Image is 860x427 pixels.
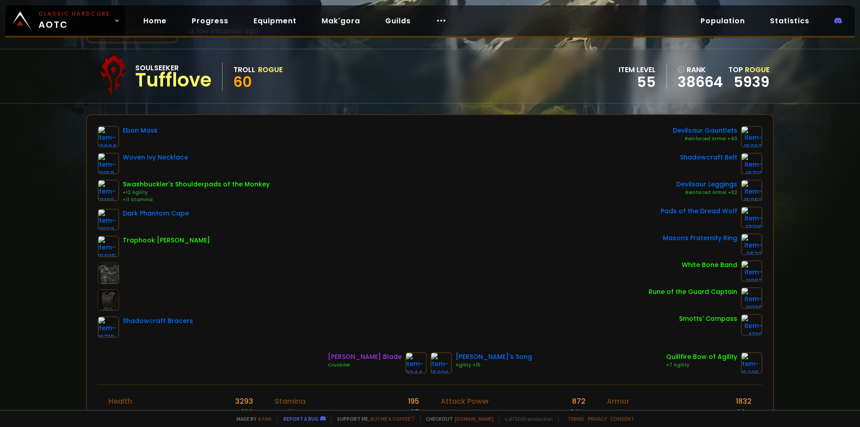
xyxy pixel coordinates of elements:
img: item-11862 [741,260,762,282]
div: [PERSON_NAME] Blade [328,352,402,362]
div: 100 [242,407,253,418]
div: Swashbuckler's Shoulderpads of the Monkey [123,180,270,189]
div: Agility +15 [456,362,532,369]
a: Equipment [246,12,304,30]
a: Home [136,12,174,30]
img: item-16710 [98,316,119,338]
a: a fan [258,415,271,422]
div: 872 [572,396,585,407]
div: 22 % [736,407,752,418]
img: item-15295 [741,352,762,374]
a: Report a bug [284,415,318,422]
div: 195 [408,396,419,407]
a: 38664 [678,75,723,89]
div: Shadowcraft Belt [680,153,737,162]
img: item-19984 [98,126,119,147]
img: item-16713 [741,153,762,174]
div: Masons Fraternity Ring [663,233,737,243]
img: item-19159 [98,153,119,174]
span: Checkout [420,415,494,422]
img: item-15806 [430,352,452,374]
div: Reinforced Armor +40 [673,135,737,142]
img: item-2244 [405,352,427,374]
span: AOTC [39,10,110,31]
a: Terms [568,415,584,422]
div: Soulseeker [135,62,211,73]
div: Armor [607,396,629,407]
div: Top [728,64,770,75]
img: item-15062 [741,180,762,201]
span: Rogue [745,65,770,75]
div: White Bone Band [682,260,737,270]
a: Privacy [588,415,607,422]
div: Devilsaur Gauntlets [673,126,737,135]
div: Attack Power [441,396,489,407]
div: 35 [410,407,419,418]
img: item-15825 [98,236,119,257]
a: Guilds [378,12,418,30]
div: Reinforced Armor +32 [676,189,737,196]
div: +12 Agility [123,189,270,196]
div: Devilsaur Leggings [676,180,737,189]
div: Ebon Mask [123,126,158,135]
img: item-4130 [741,314,762,336]
a: Statistics [763,12,817,30]
div: 55 [619,75,656,89]
div: Rogue [258,64,283,75]
img: item-10189 [98,180,119,201]
div: Tufflove [135,73,211,87]
a: Progress [185,12,236,30]
div: Rune of the Guard Captain [649,287,737,297]
div: Quillfire Bow of Agility [666,352,737,362]
div: Crusader [328,362,402,369]
div: Intellect [275,407,304,418]
div: +7 Agility [666,362,737,369]
div: Stamina [275,396,305,407]
div: item level [619,64,656,75]
div: 1832 [736,396,752,407]
img: item-13122 [98,209,119,230]
a: Classic HardcoreAOTC [5,5,125,36]
a: [DOMAIN_NAME] [455,415,494,422]
div: Shadowcraft Bracers [123,316,193,326]
div: Troll [233,64,255,75]
div: Woven Ivy Necklace [123,153,188,162]
img: item-19120 [741,287,762,309]
div: [PERSON_NAME]'s Song [456,352,532,362]
div: Dodge [607,407,631,418]
div: 24 % [570,407,585,418]
div: 3293 [235,396,253,407]
img: item-9533 [741,233,762,255]
div: Pads of the Dread Wolf [661,207,737,216]
span: Support me, [331,415,415,422]
div: Energy [108,407,133,418]
a: 5939 [734,72,770,92]
span: Made by [231,415,271,422]
img: item-13210 [741,207,762,228]
div: Health [108,396,132,407]
span: v. d752d5 - production [499,415,553,422]
a: Buy me a coffee [370,415,415,422]
img: item-15063 [741,126,762,147]
div: +11 Stamina [123,196,270,203]
a: Mak'gora [314,12,367,30]
div: Melee critic [441,407,482,418]
a: Consent [611,415,634,422]
span: 60 [233,72,252,92]
small: Classic Hardcore [39,10,110,18]
div: Traphook [PERSON_NAME] [123,236,210,245]
div: Dark Phantom Cape [123,209,189,218]
a: Population [693,12,752,30]
div: Smotts' Compass [679,314,737,323]
div: rank [678,64,723,75]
